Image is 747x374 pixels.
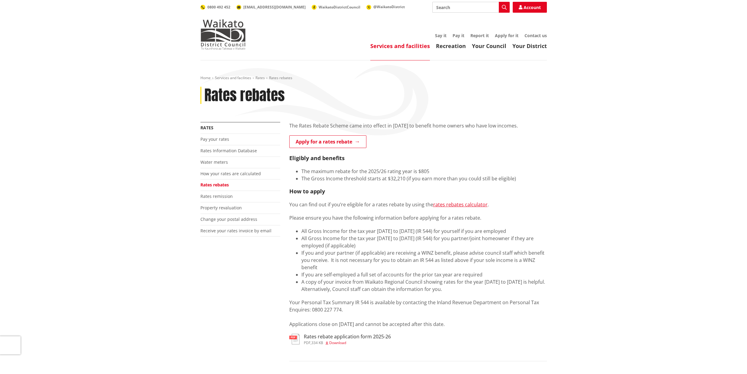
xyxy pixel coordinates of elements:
a: Rates rebate application form 2025-26 pdf,334 KB Download [289,334,391,345]
span: @WaikatoDistrict [373,4,405,9]
a: How your rates are calculated [200,171,261,176]
a: Receive your rates invoice by email [200,228,271,234]
a: Rates remission [200,193,233,199]
a: Account [513,2,547,13]
a: Rates [255,75,265,80]
img: Waikato District Council - Te Kaunihera aa Takiwaa o Waikato [200,19,246,50]
a: Rates rebates [200,182,229,188]
span: [EMAIL_ADDRESS][DOMAIN_NAME] [243,5,306,10]
a: Say it [435,33,447,38]
strong: Eligibly and benefits [289,154,345,162]
a: Apply for a rates rebate [289,135,366,148]
a: Rates [200,125,213,131]
a: Your District [512,42,547,50]
input: Search input [432,2,510,13]
a: [EMAIL_ADDRESS][DOMAIN_NAME] [236,5,306,10]
div: , [304,341,391,345]
a: Contact us [525,33,547,38]
a: Rates Information Database [200,148,257,153]
a: Pay it [453,33,464,38]
a: Water meters [200,159,228,165]
a: Services and facilities [215,75,251,80]
p: Please ensure you have the following information before applying for a rates rebate. [289,214,547,221]
a: Home [200,75,211,80]
span: pdf [304,340,310,345]
a: Pay your rates [200,136,229,142]
p: You can find out if you’re eligible for a rates rebate by using the . [289,201,547,208]
span: Rates rebates [269,75,292,80]
span: WaikatoDistrictCouncil [319,5,360,10]
a: Your Council [472,42,506,50]
h3: Rates rebate application form 2025-26 [304,334,391,340]
li: If you are self-employed a full set of accounts for the prior tax year are required [301,271,547,278]
span: 0800 492 452 [207,5,230,10]
a: rates rebates calculator [433,201,488,208]
li: A copy of your invoice from Waikato Regional Council showing rates for the year [DATE] to [DATE] ... [301,278,547,293]
li: If you and your partner (if applicable) are receiving a WINZ benefit, please advise council staff... [301,249,547,271]
a: Property revaluation [200,205,242,211]
a: @WaikatoDistrict [366,4,405,9]
a: Services and facilities [370,42,430,50]
img: document-pdf.svg [289,334,300,344]
a: Report it [470,33,489,38]
a: Recreation [436,42,466,50]
p: Your Personal Tax Summary IR 544 is available by contacting the Inland Revenue Department on Pers... [289,299,547,328]
li: All Gross Income for the tax year [DATE] to [DATE] (IR 544) for you partner/joint homeowner if th... [301,235,547,249]
strong: How to apply [289,188,325,195]
li: The Gross Income threshold starts at $32,210 (if you earn more than you could still be eligible) [301,175,547,182]
li: The maximum rebate for the 2025/26 rating year is $805 [301,168,547,175]
span: 334 KB [311,340,323,345]
li: All Gross Income for the tax year [DATE] to [DATE] (IR 544) for yourself if you are employed [301,227,547,235]
p: The Rates Rebate Scheme came into effect in [DATE] to benefit home owners who have low incomes. [289,122,547,129]
h1: Rates rebates [204,87,285,104]
a: WaikatoDistrictCouncil [312,5,360,10]
a: 0800 492 452 [200,5,230,10]
a: Apply for it [495,33,518,38]
a: Change your postal address [200,216,257,222]
nav: breadcrumb [200,76,547,81]
span: Download [329,340,346,345]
